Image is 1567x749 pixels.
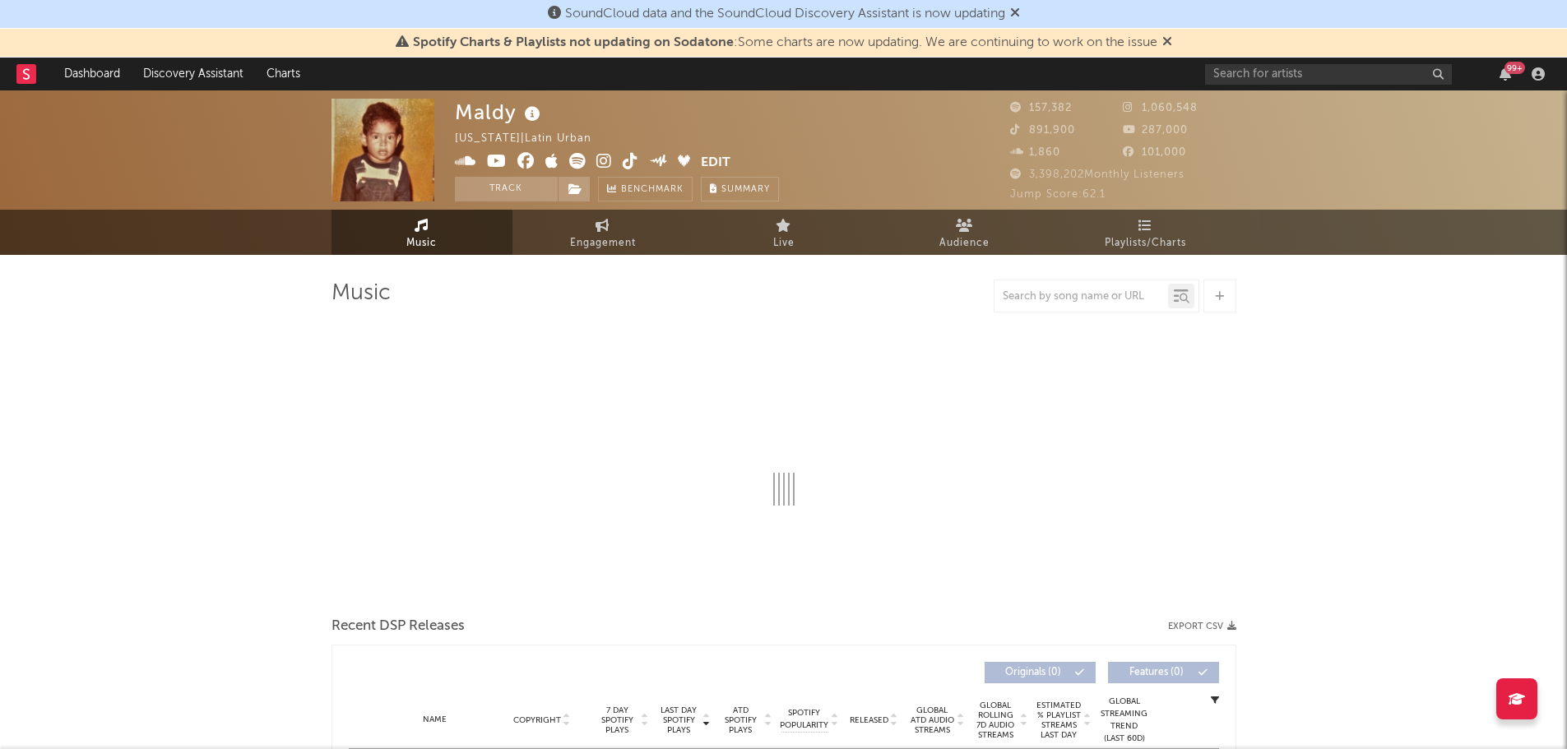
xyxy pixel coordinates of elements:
button: Summary [701,177,779,201]
a: Audience [874,210,1055,255]
span: Spotify Charts & Playlists not updating on Sodatone [413,36,734,49]
input: Search by song name or URL [994,290,1168,303]
span: Dismiss [1010,7,1020,21]
span: Spotify Popularity [780,707,828,732]
a: Live [693,210,874,255]
span: Global Rolling 7D Audio Streams [973,700,1018,740]
span: Music [406,233,437,253]
span: SoundCloud data and the SoundCloud Discovery Assistant is now updating [565,7,1005,21]
a: Discovery Assistant [132,58,255,90]
button: Features(0) [1108,662,1219,683]
div: [US_STATE] | Latin Urban [455,129,610,149]
span: Global ATD Audio Streams [910,705,955,735]
div: Global Streaming Trend (Last 60D) [1100,696,1149,745]
span: Copyright [513,715,561,725]
div: Maldy [455,99,545,126]
button: Track [455,177,558,201]
span: 3,398,202 Monthly Listeners [1010,169,1185,180]
span: 1,860 [1010,147,1060,158]
div: Name [382,714,489,726]
span: Originals ( 0 ) [995,668,1071,677]
span: Jump Score: 62.1 [1010,189,1106,200]
span: Estimated % Playlist Streams Last Day [1036,700,1082,740]
a: Charts [255,58,312,90]
span: 1,060,548 [1123,103,1198,113]
a: Dashboard [53,58,132,90]
span: Last Day Spotify Plays [657,705,701,735]
span: 157,382 [1010,103,1072,113]
span: Engagement [570,233,636,253]
span: Dismiss [1162,36,1172,49]
button: Originals(0) [985,662,1096,683]
span: Benchmark [621,180,684,200]
a: Benchmark [598,177,693,201]
button: 99+ [1500,67,1511,81]
button: Export CSV [1168,622,1236,631]
span: 287,000 [1123,125,1188,136]
span: Live [773,233,795,253]
span: Audience [939,233,990,253]
a: Playlists/Charts [1055,210,1236,255]
input: Search for artists [1205,64,1452,85]
span: Summary [721,185,770,194]
span: 891,900 [1010,125,1075,136]
span: 101,000 [1123,147,1186,158]
a: Engagement [512,210,693,255]
span: Features ( 0 ) [1119,668,1194,677]
span: 7 Day Spotify Plays [596,705,639,735]
span: : Some charts are now updating. We are continuing to work on the issue [413,36,1157,49]
span: Playlists/Charts [1105,233,1186,253]
span: Recent DSP Releases [331,617,465,636]
span: Released [850,715,888,725]
span: ATD Spotify Plays [719,705,763,735]
button: Edit [701,153,730,173]
div: 99 + [1504,62,1525,74]
a: Music [331,210,512,255]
